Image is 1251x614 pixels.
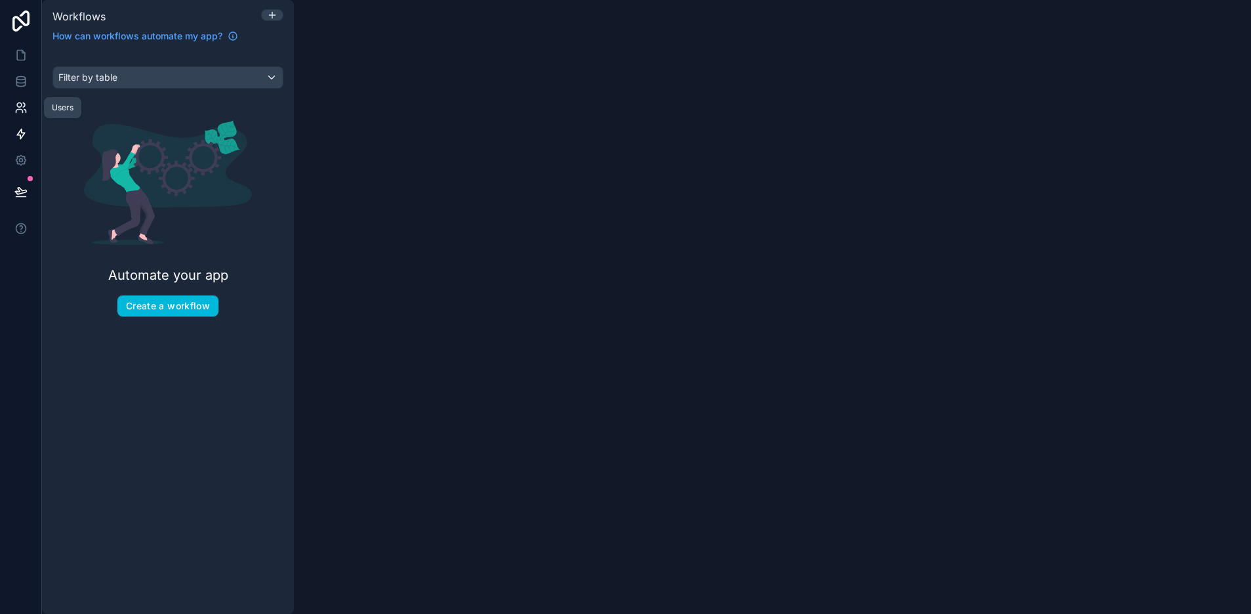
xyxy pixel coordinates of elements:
[52,66,283,89] button: Filter by table
[58,72,117,83] span: Filter by table
[42,51,294,614] div: scrollable content
[117,296,218,317] button: Create a workflow
[52,30,222,43] span: How can workflows automate my app?
[84,120,252,245] img: Automate your app
[52,102,73,113] div: Users
[108,266,228,284] h2: Automate your app
[52,10,106,23] span: Workflows
[47,30,243,43] a: How can workflows automate my app?
[117,295,219,317] button: Create a workflow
